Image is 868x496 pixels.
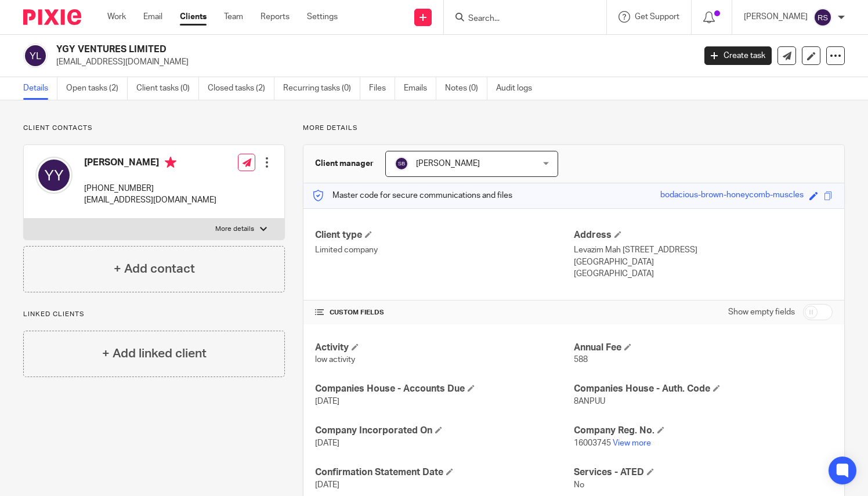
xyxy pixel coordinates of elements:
img: svg%3E [23,44,48,68]
p: Levazim Mah [STREET_ADDRESS] [574,244,833,256]
a: Create task [704,46,772,65]
span: 588 [574,356,588,364]
h4: Annual Fee [574,342,833,354]
h4: Address [574,229,833,241]
h4: Activity [315,342,574,354]
p: Master code for secure communications and files [312,190,512,201]
h4: Companies House - Accounts Due [315,383,574,395]
h4: Confirmation Statement Date [315,466,574,479]
p: [GEOGRAPHIC_DATA] [574,268,833,280]
label: Show empty fields [728,306,795,318]
span: Get Support [635,13,679,21]
a: Closed tasks (2) [208,77,274,100]
h3: Client manager [315,158,374,169]
span: 16003745 [574,439,611,447]
h4: Company Incorporated On [315,425,574,437]
a: Reports [261,11,290,23]
h4: + Add linked client [102,345,207,363]
span: No [574,481,584,489]
i: Primary [165,157,176,168]
span: 8ANPUU [574,397,605,406]
a: Files [369,77,395,100]
span: [DATE] [315,481,339,489]
h4: CUSTOM FIELDS [315,308,574,317]
a: Email [143,11,162,23]
p: [EMAIL_ADDRESS][DOMAIN_NAME] [84,194,216,206]
h4: Companies House - Auth. Code [574,383,833,395]
p: More details [303,124,845,133]
p: Linked clients [23,310,285,319]
p: More details [215,225,254,234]
span: [PERSON_NAME] [416,160,480,168]
a: View more [613,439,651,447]
img: svg%3E [35,157,73,194]
a: Client tasks (0) [136,77,199,100]
div: bodacious-brown-honeycomb-muscles [660,189,804,202]
p: [GEOGRAPHIC_DATA] [574,256,833,268]
a: Emails [404,77,436,100]
a: Work [107,11,126,23]
p: [PERSON_NAME] [744,11,808,23]
h4: Services - ATED [574,466,833,479]
a: Open tasks (2) [66,77,128,100]
img: svg%3E [395,157,408,171]
a: Audit logs [496,77,541,100]
h4: [PERSON_NAME] [84,157,216,171]
h4: Company Reg. No. [574,425,833,437]
a: Team [224,11,243,23]
p: Limited company [315,244,574,256]
img: Pixie [23,9,81,25]
a: Details [23,77,57,100]
span: [DATE] [315,439,339,447]
h4: Client type [315,229,574,241]
p: [EMAIL_ADDRESS][DOMAIN_NAME] [56,56,687,68]
a: Notes (0) [445,77,487,100]
span: low activity [315,356,355,364]
h4: + Add contact [114,260,195,278]
h2: YGY VENTURES LIMITED [56,44,561,56]
a: Clients [180,11,207,23]
input: Search [467,14,572,24]
p: Client contacts [23,124,285,133]
a: Recurring tasks (0) [283,77,360,100]
img: svg%3E [813,8,832,27]
a: Settings [307,11,338,23]
p: [PHONE_NUMBER] [84,183,216,194]
span: [DATE] [315,397,339,406]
